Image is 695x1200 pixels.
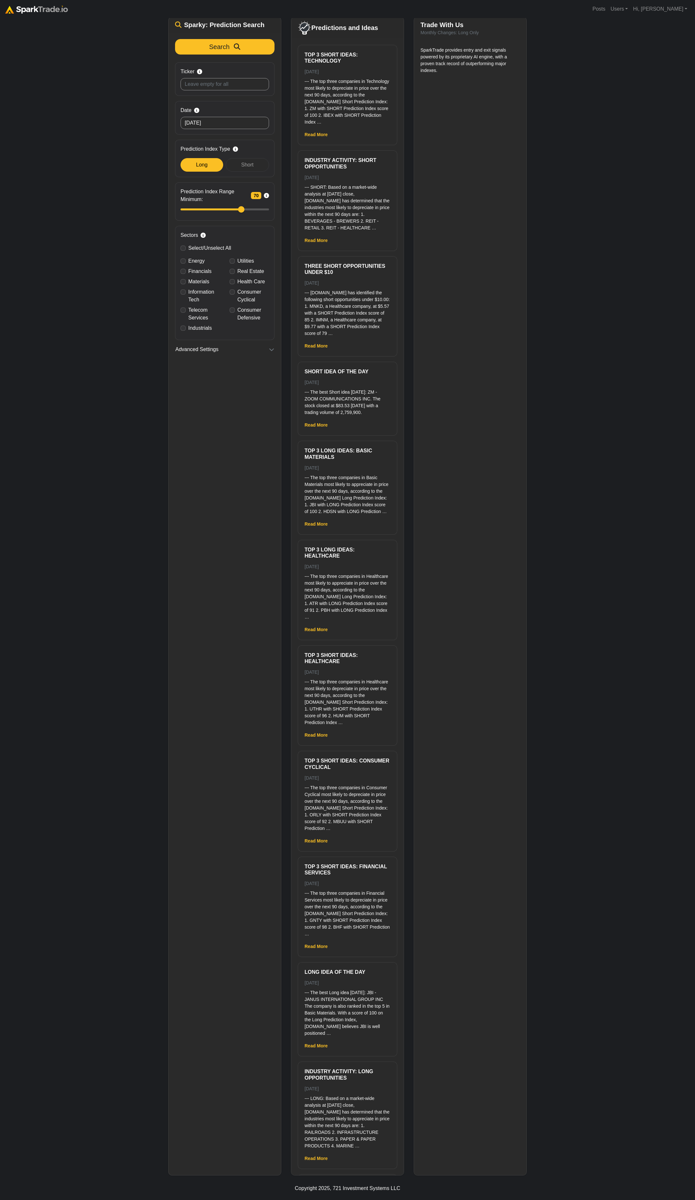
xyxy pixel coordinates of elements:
[305,670,319,675] small: [DATE]
[305,775,319,781] small: [DATE]
[188,324,212,332] label: Industrials
[305,652,390,726] a: Top 3 Short ideas: Healthcare [DATE] --- The top three companies in Healthcare most likely to dep...
[305,263,390,275] h6: Three Short Opportunities Under $10
[305,573,390,620] p: --- The top three companies in Healthcare most likely to appreciate in price over the next 90 day...
[305,989,390,1037] p: --- The best Long idea [DATE]: JBI - JANUS INTERNATIONAL GROUP INC The company is also ranked in ...
[305,863,390,876] h6: Top 3 Short ideas: Financial Services
[305,890,390,937] p: --- The top three companies in Financial Services most likely to depreciate in price over the nex...
[237,306,269,322] label: Consumer Defensive
[181,231,198,239] span: Sectors
[305,280,319,286] small: [DATE]
[226,158,269,172] div: Short
[420,30,479,35] small: Monthly Changes: Long Only
[188,278,209,286] label: Materials
[196,162,208,167] span: Long
[630,3,690,15] a: Hi, [PERSON_NAME]
[188,306,220,322] label: Telecom Services
[237,278,265,286] label: Health Care
[305,1043,328,1048] a: Read More
[311,24,378,32] span: Predictions and Ideas
[305,969,390,1037] a: Long Idea of the Day [DATE] --- The best Long idea [DATE]: JBI - JANUS INTERNATIONAL GROUP INC Th...
[305,78,390,126] p: --- The top three companies in Technology most likely to depreciate in price over the next 90 day...
[181,158,223,172] div: Long
[305,69,319,74] small: [DATE]
[305,448,390,515] a: Top 3 Long ideas: Basic Materials [DATE] --- The top three companies in Basic Materials most like...
[305,564,319,569] small: [DATE]
[188,267,212,275] label: Financials
[305,474,390,515] p: --- The top three companies in Basic Materials most likely to appreciate in price over the next 9...
[237,257,254,265] label: Utilities
[181,78,269,90] input: Leave empty for all
[181,188,248,203] span: Prediction Index Range Minimum:
[305,343,328,348] a: Read More
[305,52,390,126] a: Top 3 Short ideas: Technology [DATE] --- The top three companies in Technology most likely to dep...
[305,157,390,169] h6: Industry Activity: Short Opportunities
[305,263,390,337] a: Three Short Opportunities Under $10 [DATE] --- [DOMAIN_NAME] has identified the following short o...
[175,39,275,55] button: Search
[251,192,261,199] span: 70
[305,465,319,470] small: [DATE]
[181,68,194,76] span: Ticker
[305,838,328,843] a: Read More
[305,422,328,428] a: Read More
[241,162,254,167] span: Short
[305,368,390,375] h6: Short Idea of the Day
[305,289,390,337] p: --- [DOMAIN_NAME] has identified the following short opportunities under $10.00: 1. MNKD, a Healt...
[305,1068,390,1149] a: Industry Activity: Long Opportunities [DATE] --- LONG: Based on a market-wide analysis at [DATE] ...
[305,881,319,886] small: [DATE]
[305,1086,319,1091] small: [DATE]
[305,980,319,985] small: [DATE]
[305,627,328,632] a: Read More
[305,758,390,832] a: Top 3 Short ideas: Consumer Cyclical [DATE] --- The top three companies in Consumer Cyclical most...
[305,547,390,620] a: Top 3 Long ideas: Healthcare [DATE] --- The top three companies in Healthcare most likely to appr...
[175,345,275,354] button: Advanced Settings
[305,547,390,559] h6: Top 3 Long ideas: Healthcare
[237,267,264,275] label: Real Estate
[305,368,390,416] a: Short Idea of the Day [DATE] --- The best Short idea [DATE]: ZM - ZOOM COMMUNICATIONS INC. The st...
[305,52,390,64] h6: Top 3 Short ideas: Technology
[305,679,390,726] p: --- The top three companies in Healthcare most likely to depreciate in price over the next 90 day...
[209,43,230,50] span: Search
[305,944,328,949] a: Read More
[305,758,390,770] h6: Top 3 Short ideas: Consumer Cyclical
[295,1185,400,1192] div: Copyright 2025, 721 Investment Systems LLC
[590,3,608,15] a: Posts
[305,1156,328,1161] a: Read More
[237,288,269,304] label: Consumer Cyclical
[305,157,390,231] a: Industry Activity: Short Opportunities [DATE] --- SHORT: Based on a market-wide analysis at [DATE...
[188,257,205,265] label: Energy
[305,969,390,975] h6: Long Idea of the Day
[420,21,520,29] h5: Trade With Us
[305,652,390,664] h6: Top 3 Short ideas: Healthcare
[305,784,390,832] p: --- The top three companies in Consumer Cyclical most likely to depreciate in price over the next...
[305,238,328,243] a: Read More
[305,521,328,527] a: Read More
[305,132,328,137] a: Read More
[305,389,390,416] p: --- The best Short idea [DATE]: ZM - ZOOM COMMUNICATIONS INC. The stock closed at $83.53 [DATE] w...
[181,106,192,114] span: Date
[305,448,390,460] h6: Top 3 Long ideas: Basic Materials
[305,1068,390,1081] h6: Industry Activity: Long Opportunities
[181,145,230,153] span: Prediction Index Type
[305,175,319,180] small: [DATE]
[305,863,390,937] a: Top 3 Short ideas: Financial Services [DATE] --- The top three companies in Financial Services mo...
[305,184,390,231] p: --- SHORT: Based on a market-wide analysis at [DATE] close, [DOMAIN_NAME] has determined that the...
[420,47,520,74] p: SparkTrade provides entry and exit signals powered by its proprietary AI engine, with a proven tr...
[188,288,220,304] label: Information Tech
[305,380,319,385] small: [DATE]
[175,346,218,353] span: Advanced Settings
[305,1095,390,1149] p: --- LONG: Based on a market-wide analysis at [DATE] close, [DOMAIN_NAME] has determined that the ...
[608,3,630,15] a: Users
[5,6,68,14] img: sparktrade.png
[188,245,231,251] span: Select/Unselect All
[184,21,265,29] span: Sparky: Prediction Search
[305,732,328,738] a: Read More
